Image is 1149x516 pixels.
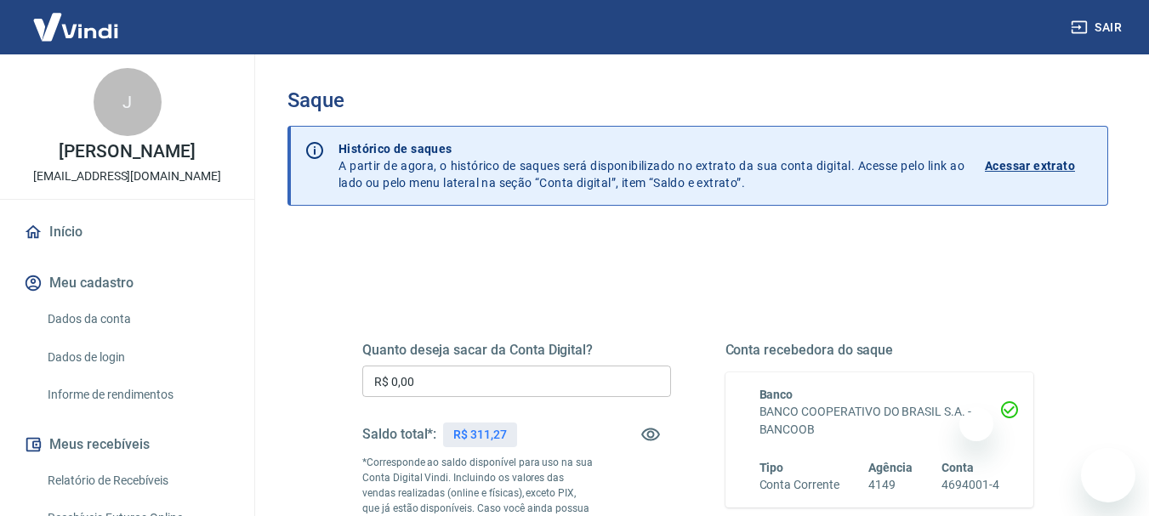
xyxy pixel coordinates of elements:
span: Agência [868,461,913,474]
h3: Saque [287,88,1108,112]
h6: 4149 [868,476,913,494]
iframe: Fechar mensagem [959,407,993,441]
iframe: Botão para abrir a janela de mensagens [1081,448,1135,502]
span: Banco [759,388,793,401]
a: Dados de login [41,340,234,375]
span: Conta [941,461,974,474]
p: A partir de agora, o histórico de saques será disponibilizado no extrato da sua conta digital. Ac... [338,140,964,191]
p: [EMAIL_ADDRESS][DOMAIN_NAME] [33,167,221,185]
img: Vindi [20,1,131,53]
a: Início [20,213,234,251]
p: Histórico de saques [338,140,964,157]
p: Acessar extrato [985,157,1075,174]
h6: Conta Corrente [759,476,839,494]
h5: Conta recebedora do saque [725,342,1034,359]
a: Acessar extrato [985,140,1094,191]
button: Sair [1067,12,1129,43]
h5: Saldo total*: [362,426,436,443]
h6: 4694001-4 [941,476,999,494]
button: Meu cadastro [20,264,234,302]
a: Informe de rendimentos [41,377,234,412]
p: [PERSON_NAME] [59,143,195,161]
p: R$ 311,27 [453,426,507,444]
a: Relatório de Recebíveis [41,463,234,498]
div: J [94,68,162,136]
a: Dados da conta [41,302,234,337]
button: Meus recebíveis [20,426,234,463]
span: Tipo [759,461,784,474]
h5: Quanto deseja sacar da Conta Digital? [362,342,671,359]
h6: BANCO COOPERATIVO DO BRASIL S.A. - BANCOOB [759,403,1000,439]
